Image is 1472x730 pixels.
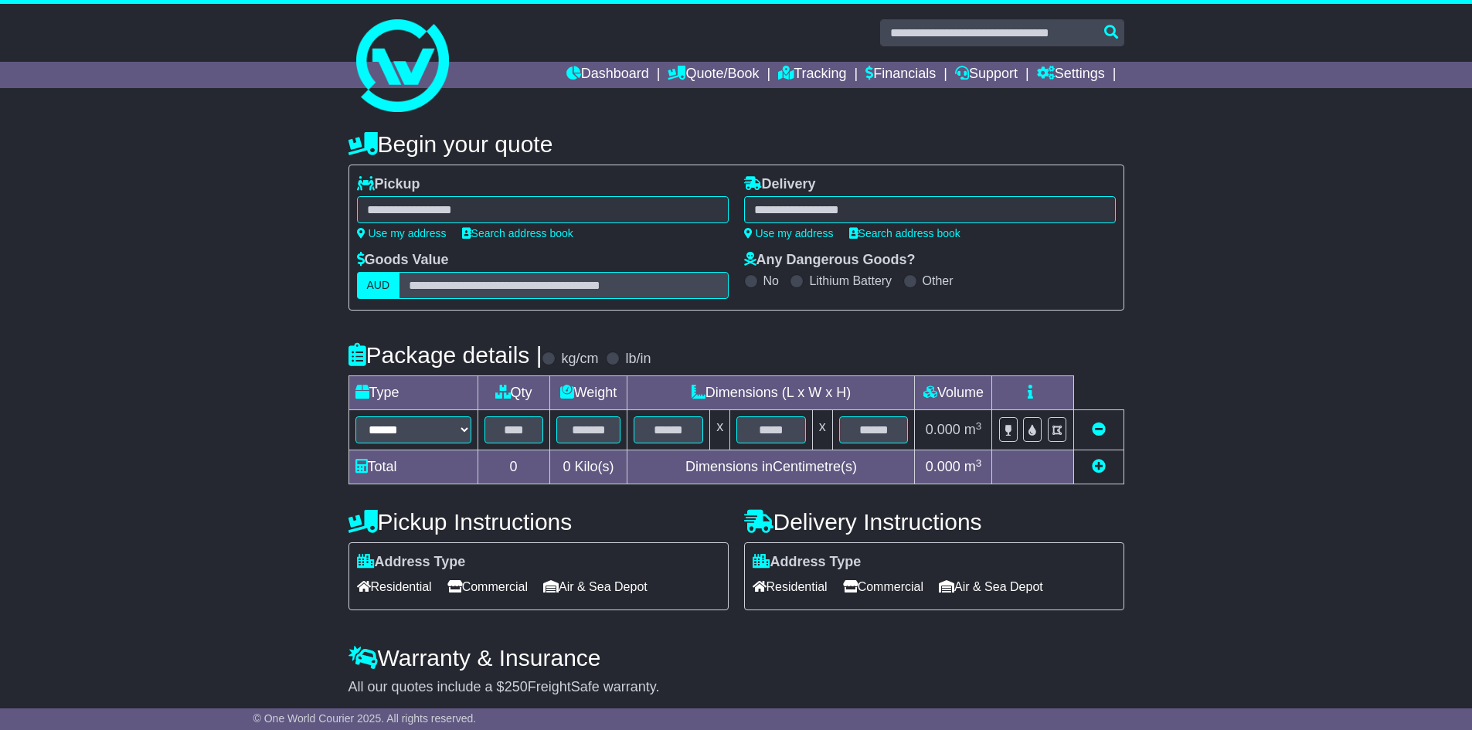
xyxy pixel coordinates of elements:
span: 0.000 [926,422,960,437]
label: Other [923,273,954,288]
td: Type [348,376,478,410]
td: Volume [915,376,992,410]
a: Settings [1037,62,1105,88]
a: Use my address [744,227,834,239]
a: Tracking [778,62,846,88]
td: x [812,410,832,450]
label: Goods Value [357,252,449,269]
h4: Begin your quote [348,131,1124,157]
span: Commercial [447,575,528,599]
label: lb/in [625,351,651,368]
td: x [710,410,730,450]
span: Commercial [843,575,923,599]
sup: 3 [976,457,982,469]
sup: 3 [976,420,982,432]
h4: Warranty & Insurance [348,645,1124,671]
a: Dashboard [566,62,649,88]
td: Kilo(s) [549,450,627,484]
label: kg/cm [561,351,598,368]
label: Lithium Battery [809,273,892,288]
a: Use my address [357,227,447,239]
td: 0 [478,450,549,484]
a: Search address book [462,227,573,239]
label: Delivery [744,176,816,193]
span: m [964,459,982,474]
label: Pickup [357,176,420,193]
label: AUD [357,272,400,299]
span: 0.000 [926,459,960,474]
a: Quote/Book [668,62,759,88]
label: No [763,273,779,288]
a: Search address book [849,227,960,239]
span: Residential [753,575,828,599]
td: Dimensions (L x W x H) [627,376,915,410]
label: Address Type [357,554,466,571]
td: Qty [478,376,549,410]
label: Any Dangerous Goods? [744,252,916,269]
span: Residential [357,575,432,599]
h4: Delivery Instructions [744,509,1124,535]
a: Remove this item [1092,422,1106,437]
div: All our quotes include a $ FreightSafe warranty. [348,679,1124,696]
h4: Pickup Instructions [348,509,729,535]
span: 0 [563,459,570,474]
a: Add new item [1092,459,1106,474]
span: Air & Sea Depot [939,575,1043,599]
a: Support [955,62,1018,88]
td: Total [348,450,478,484]
h4: Package details | [348,342,542,368]
span: m [964,422,982,437]
span: 250 [505,679,528,694]
span: © One World Courier 2025. All rights reserved. [253,712,477,725]
span: Air & Sea Depot [543,575,648,599]
td: Weight [549,376,627,410]
label: Address Type [753,554,862,571]
a: Financials [865,62,936,88]
td: Dimensions in Centimetre(s) [627,450,915,484]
